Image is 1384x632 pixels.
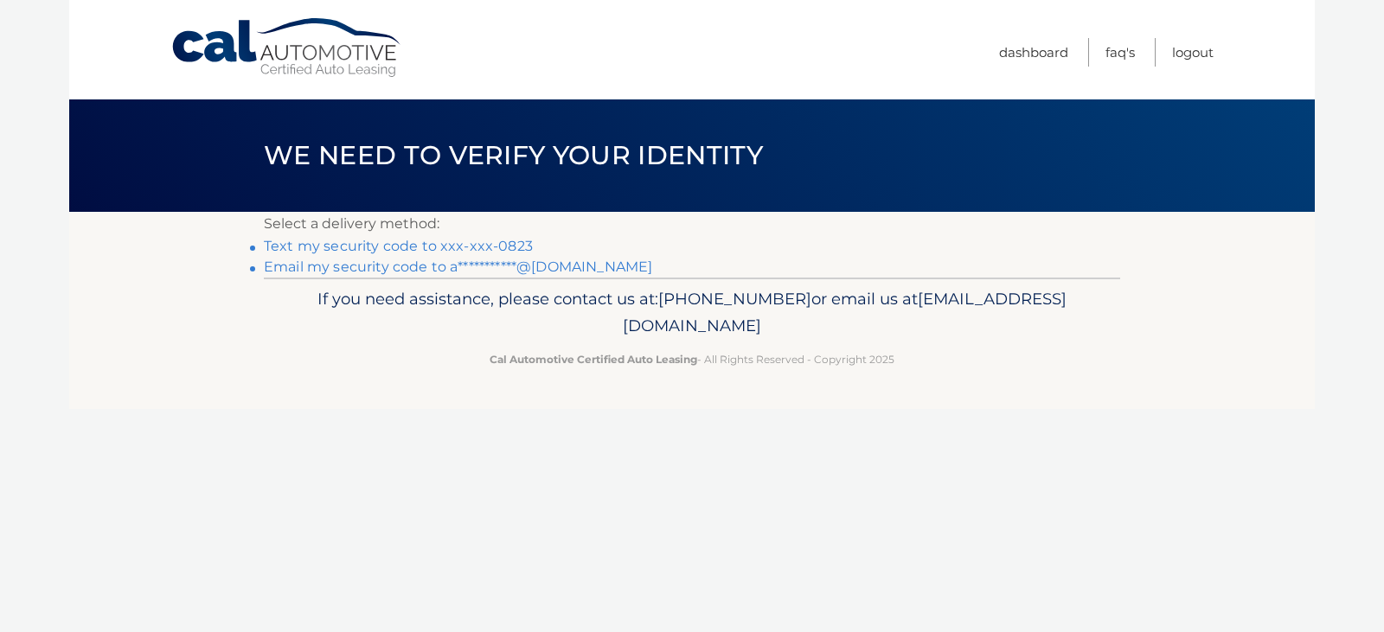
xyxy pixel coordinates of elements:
[264,212,1120,236] p: Select a delivery method:
[1105,38,1135,67] a: FAQ's
[490,353,697,366] strong: Cal Automotive Certified Auto Leasing
[264,139,763,171] span: We need to verify your identity
[275,350,1109,368] p: - All Rights Reserved - Copyright 2025
[658,289,811,309] span: [PHONE_NUMBER]
[275,285,1109,341] p: If you need assistance, please contact us at: or email us at
[999,38,1068,67] a: Dashboard
[1172,38,1214,67] a: Logout
[264,238,533,254] a: Text my security code to xxx-xxx-0823
[170,17,404,79] a: Cal Automotive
